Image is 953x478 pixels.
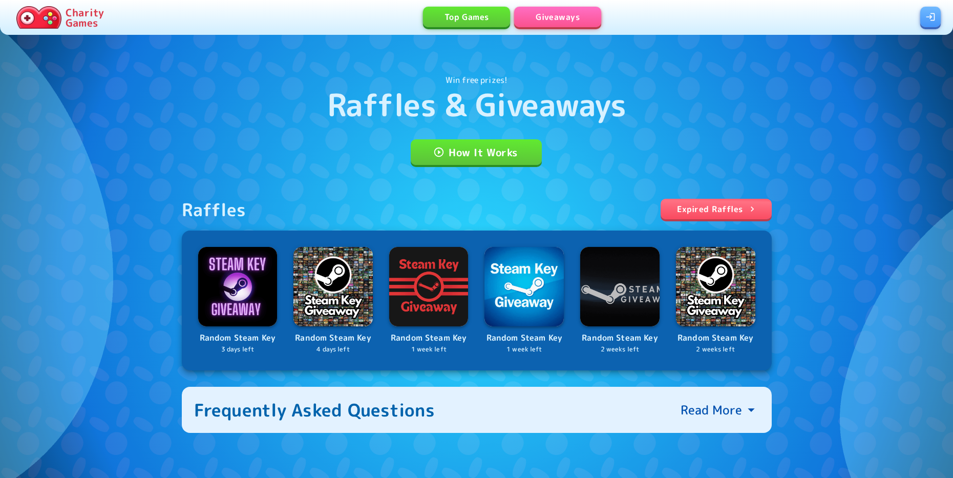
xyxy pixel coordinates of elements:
p: Random Steam Key [389,331,469,345]
p: Win free prizes! [446,74,507,86]
img: Logo [580,247,660,326]
button: Frequently Asked QuestionsRead More [182,387,772,433]
div: Raffles [182,199,246,220]
p: 1 week left [484,345,564,355]
img: Logo [389,247,469,326]
div: Frequently Asked Questions [194,399,435,421]
a: How It Works [411,139,542,165]
p: 4 days left [293,345,373,355]
p: 1 week left [389,345,469,355]
p: 2 weeks left [676,345,755,355]
a: Giveaways [514,7,601,27]
a: LogoRandom Steam Key1 week left [389,247,469,354]
h1: Raffles & Giveaways [327,86,626,123]
a: Charity Games [12,4,108,31]
p: Random Steam Key [198,331,278,345]
p: 2 weeks left [580,345,660,355]
a: Expired Raffles [661,199,772,219]
p: 3 days left [198,345,278,355]
img: Logo [484,247,564,326]
a: Top Games [423,7,510,27]
p: Random Steam Key [676,331,755,345]
p: Random Steam Key [293,331,373,345]
a: LogoRandom Steam Key3 days left [198,247,278,354]
img: Charity.Games [16,6,61,29]
p: Random Steam Key [484,331,564,345]
p: Read More [681,402,742,418]
img: Logo [198,247,278,326]
a: LogoRandom Steam Key4 days left [293,247,373,354]
img: Logo [293,247,373,326]
p: Random Steam Key [580,331,660,345]
a: LogoRandom Steam Key2 weeks left [676,247,755,354]
a: LogoRandom Steam Key2 weeks left [580,247,660,354]
img: Logo [676,247,755,326]
a: LogoRandom Steam Key1 week left [484,247,564,354]
p: Charity Games [66,7,104,28]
